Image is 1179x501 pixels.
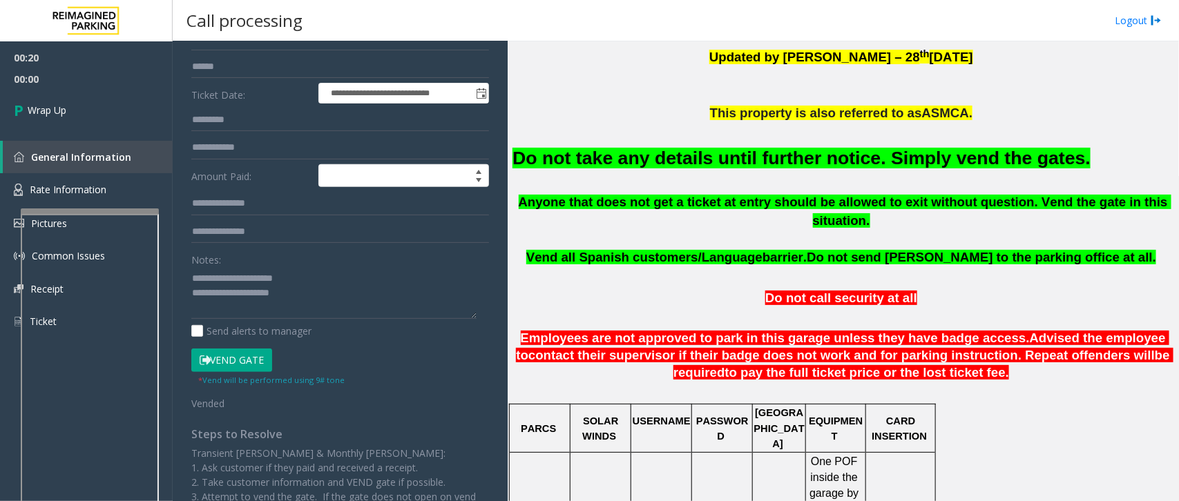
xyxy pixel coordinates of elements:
span: Rate Information [30,183,106,196]
span: PARCS [521,423,556,434]
h4: Steps to Resolve [191,428,489,441]
span: Advised the employee to [516,331,1169,362]
img: 'icon' [14,315,23,328]
span: barrier. [763,250,807,264]
span: Wrap Up [28,103,66,117]
span: USERNAME [633,415,691,426]
button: Vend Gate [191,348,272,372]
span: Do not send [PERSON_NAME] to the parking office at all. [807,250,1156,264]
img: 'icon' [14,184,23,196]
label: Send alerts to manager [191,324,311,338]
span: to pay the full ticket price or the lost ticket fee. [725,365,1010,380]
span: Vend all Spanish customers/Language [526,250,763,264]
span: Employees are not approved to park in this garage unless they have badge access. [521,331,1030,345]
span: Increase value [469,165,488,176]
span: General Information [31,150,131,164]
img: 'icon' [14,250,25,262]
label: Amount Paid: [188,164,315,188]
font: Do not take any details until further notice. Simply vend the gates. [512,148,1091,168]
span: contact their supervisor if their badge does not work and for parking instruction. Repeat offende... [528,348,1155,362]
label: Ticket Date: [188,83,315,104]
p: 2. Take customer information and VEND gate if possible. [191,475,489,489]
span: ASMCA. [922,106,973,120]
span: CARD INSERTION [872,415,927,442]
img: 'icon' [14,284,23,293]
span: Anyone that does not get a ticket at entry should be allowed to exit without question. Vend the g... [519,195,1171,228]
a: Logout [1115,13,1162,28]
a: General Information [3,141,173,173]
span: Updated by [PERSON_NAME] – 28 [709,50,920,64]
p: Transient [PERSON_NAME] & Monthly [PERSON_NAME]: [191,446,489,460]
span: Vended [191,397,224,410]
small: Vend will be performed using 9# tone [198,375,345,385]
span: [DATE] [930,50,973,64]
span: SOLAR WINDS [582,415,621,442]
p: 1. Ask customer if they paid and received a receipt. [191,460,489,475]
span: This property is also referred to as [710,106,922,120]
span: be required [673,348,1173,380]
span: Do not call security at all [765,291,917,305]
span: th [920,48,930,59]
span: Toggle popup [473,83,488,103]
span: Decrease value [469,176,488,187]
img: 'icon' [14,219,24,228]
span: EQUIPMENT [809,415,863,442]
h3: Call processing [180,3,309,37]
img: logout [1151,13,1162,28]
span: [GEOGRAPHIC_DATA] [754,407,805,449]
img: 'icon' [14,152,24,162]
label: Notes: [191,248,221,267]
span: PASSWORD [696,415,749,442]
